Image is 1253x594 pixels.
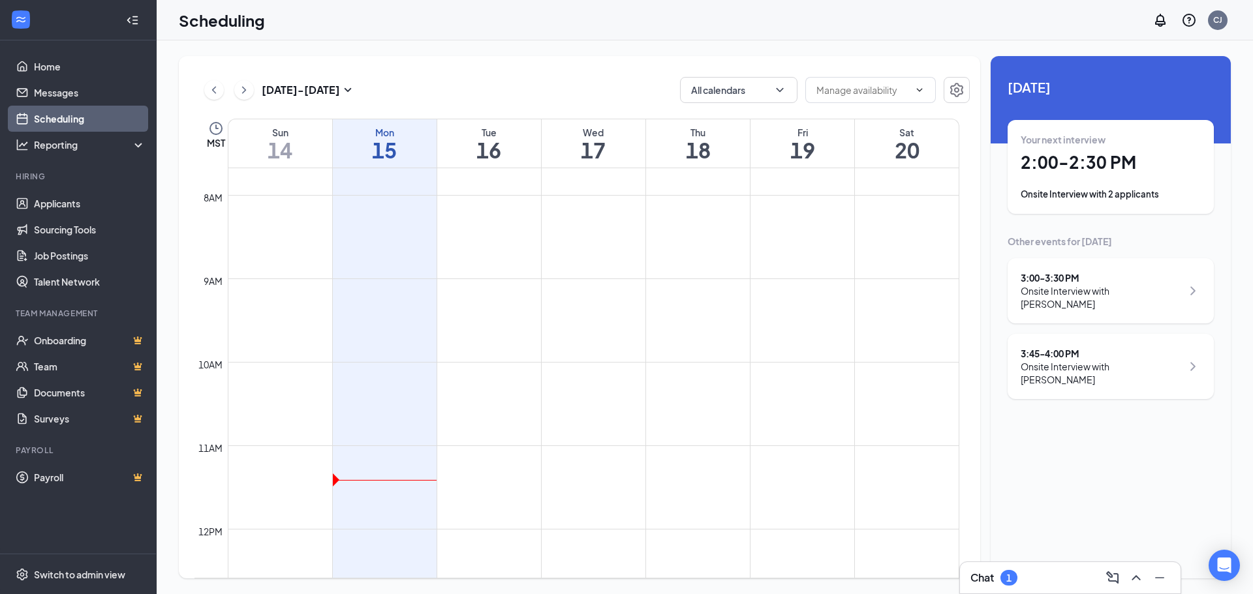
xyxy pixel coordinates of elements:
svg: Minimize [1152,570,1168,586]
h1: 17 [542,139,645,161]
button: Minimize [1149,567,1170,588]
a: Applicants [34,190,146,216]
button: Settings [944,77,970,103]
svg: ChevronRight [1185,283,1201,299]
a: Talent Network [34,269,146,295]
h1: 20 [855,139,959,161]
div: 12pm [196,524,225,539]
div: Reporting [34,138,146,151]
a: Messages [34,80,146,106]
div: Tue [437,126,541,139]
button: ChevronLeft [204,80,224,100]
svg: Collapse [126,14,139,27]
button: ComposeMessage [1102,567,1123,588]
div: Sat [855,126,959,139]
a: September 19, 2025 [750,119,854,168]
button: All calendarsChevronDown [680,77,797,103]
div: 8am [201,190,225,205]
div: Switch to admin view [34,568,125,581]
svg: Clock [208,121,224,136]
a: September 16, 2025 [437,119,541,168]
div: Onsite Interview with [PERSON_NAME] [1021,360,1182,386]
div: Payroll [16,445,143,456]
svg: Settings [16,568,29,581]
div: Hiring [16,171,143,182]
h1: 16 [437,139,541,161]
div: 3:45 - 4:00 PM [1021,347,1182,360]
div: Thu [646,126,750,139]
svg: Analysis [16,138,29,151]
a: September 14, 2025 [228,119,332,168]
a: OnboardingCrown [34,327,146,353]
svg: WorkstreamLogo [14,13,27,26]
a: TeamCrown [34,353,146,379]
div: Fri [750,126,854,139]
div: 10am [196,357,225,372]
svg: Settings [949,82,965,98]
h1: 14 [228,139,332,161]
button: ChevronUp [1126,567,1147,588]
button: ChevronRight [234,80,254,100]
svg: ChevronDown [914,85,925,95]
a: September 18, 2025 [646,119,750,168]
div: 3:00 - 3:30 PM [1021,271,1182,284]
div: Wed [542,126,645,139]
span: MST [207,136,225,149]
svg: ChevronRight [1185,359,1201,374]
svg: ChevronDown [773,83,786,97]
h1: Scheduling [179,9,265,31]
h1: 15 [333,139,437,161]
a: Job Postings [34,243,146,269]
div: 9am [201,274,225,288]
a: September 15, 2025 [333,119,437,168]
h3: [DATE] - [DATE] [262,83,340,97]
h3: Chat [970,571,994,585]
h1: 2:00 - 2:30 PM [1021,151,1201,173]
svg: QuestionInfo [1181,12,1197,28]
svg: Notifications [1152,12,1168,28]
div: Onsite Interview with [PERSON_NAME] [1021,284,1182,310]
div: 11am [196,441,225,455]
a: Sourcing Tools [34,216,146,243]
svg: SmallChevronDown [340,82,356,98]
a: Scheduling [34,106,146,132]
svg: ComposeMessage [1105,570,1121,586]
a: Home [34,53,146,80]
input: Manage availability [816,83,909,97]
span: [DATE] [1008,77,1214,97]
a: DocumentsCrown [34,379,146,406]
div: Mon [333,126,437,139]
svg: ChevronRight [238,82,251,98]
h1: 19 [750,139,854,161]
h1: 18 [646,139,750,161]
div: 1 [1006,572,1012,584]
div: Your next interview [1021,133,1201,146]
a: PayrollCrown [34,464,146,490]
div: CJ [1213,14,1222,25]
svg: ChevronLeft [208,82,221,98]
div: Other events for [DATE] [1008,235,1214,248]
div: Team Management [16,308,143,319]
div: Sun [228,126,332,139]
div: Open Intercom Messenger [1209,550,1240,581]
div: Onsite Interview with 2 applicants [1021,188,1201,201]
svg: ChevronUp [1128,570,1144,586]
a: September 17, 2025 [542,119,645,168]
a: SurveysCrown [34,406,146,432]
a: September 20, 2025 [855,119,959,168]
